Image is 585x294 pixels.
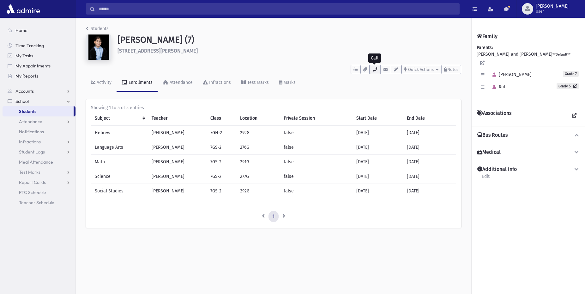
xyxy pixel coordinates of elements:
a: My Tasks [3,51,75,61]
h1: [PERSON_NAME] (7) [118,34,461,45]
span: My Tasks [15,53,33,59]
a: Teacher Schedule [3,197,75,208]
span: My Reports [15,73,38,79]
span: Home [15,28,27,33]
td: false [280,155,353,169]
div: Call [368,53,381,63]
td: 7GS-2 [207,169,236,184]
a: Accounts [3,86,75,96]
div: Test Marks [246,80,269,85]
a: Marks [274,74,301,92]
div: Enrollments [127,80,153,85]
td: 7GS-2 [207,155,236,169]
span: Ruti [490,84,507,90]
button: Additional Info [477,166,580,173]
button: Notes [441,65,461,74]
th: Start Date [353,111,403,126]
input: Search [95,3,459,15]
td: false [280,126,353,140]
td: [PERSON_NAME] [148,155,207,169]
b: Parents: [477,45,493,50]
th: Class [207,111,236,126]
a: Activity [86,74,117,92]
h4: Medical [477,149,501,156]
td: Science [91,169,148,184]
span: Accounts [15,88,34,94]
td: [DATE] [353,155,403,169]
span: Notes [447,67,458,72]
td: [DATE] [403,184,456,198]
span: My Appointments [15,63,51,69]
button: Medical [477,149,580,156]
a: Attendance [3,116,75,127]
td: 291G [236,155,280,169]
a: 1 [268,211,279,222]
a: School [3,96,75,106]
span: Teacher Schedule [19,200,54,205]
img: AdmirePro [5,3,41,15]
th: Private Session [280,111,353,126]
th: Teacher [148,111,207,126]
td: Hebrew [91,126,148,140]
img: Z [86,34,111,60]
div: Activity [95,80,112,85]
a: Notifications [3,127,75,137]
span: Attendance [19,119,42,124]
span: Meal Attendance [19,159,53,165]
span: Time Tracking [15,43,44,48]
span: Grade 7 [563,71,579,77]
td: Math [91,155,148,169]
td: [DATE] [353,140,403,155]
td: [DATE] [403,126,456,140]
td: [PERSON_NAME] [148,126,207,140]
td: 7GH-2 [207,126,236,140]
a: Meal Attendance [3,157,75,167]
button: Bus Routes [477,132,580,139]
h4: Bus Routes [477,132,508,139]
h4: Family [477,33,498,39]
a: PTC Schedule [3,187,75,197]
td: false [280,169,353,184]
th: Location [236,111,280,126]
span: Student Logs [19,149,45,155]
a: Student Logs [3,147,75,157]
a: Enrollments [117,74,158,92]
td: [DATE] [353,169,403,184]
td: 7GS-2 [207,184,236,198]
span: Notifications [19,129,44,134]
td: 277G [236,169,280,184]
span: Test Marks [19,169,40,175]
a: Infractions [3,137,75,147]
h4: Additional Info [477,166,517,173]
a: Edit [482,173,490,184]
span: Report Cards [19,179,46,185]
a: Home [3,25,75,35]
td: false [280,184,353,198]
th: Subject [91,111,148,126]
h4: Associations [477,110,511,122]
nav: breadcrumb [86,25,109,34]
span: Students [19,109,36,114]
td: [PERSON_NAME] [148,169,207,184]
span: Infractions [19,139,41,145]
div: Marks [282,80,296,85]
span: School [15,98,29,104]
td: [DATE] [403,169,456,184]
a: Students [3,106,74,116]
a: Infractions [198,74,236,92]
span: [PERSON_NAME] [490,72,532,77]
span: User [536,9,569,14]
span: Quick Actions [408,67,434,72]
th: End Date [403,111,456,126]
a: Test Marks [236,74,274,92]
div: Showing 1 to 5 of 5 entries [91,104,456,111]
td: [DATE] [353,184,403,198]
span: [PERSON_NAME] [536,4,569,9]
td: [PERSON_NAME] [148,140,207,155]
span: PTC Schedule [19,190,46,195]
div: [PERSON_NAME] and [PERSON_NAME] [477,44,580,100]
a: View all Associations [569,110,580,122]
button: Quick Actions [401,65,441,74]
a: Time Tracking [3,41,75,51]
a: Test Marks [3,167,75,177]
